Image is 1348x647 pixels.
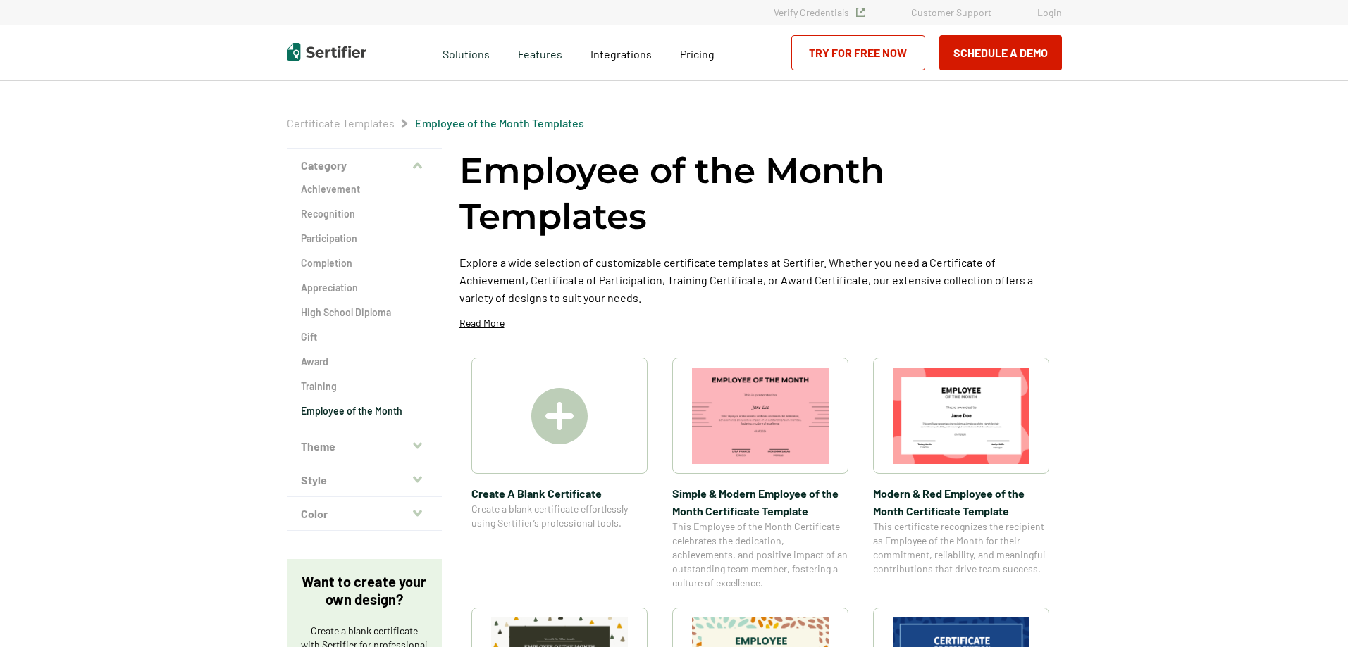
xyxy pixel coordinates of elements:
[459,316,505,330] p: Read More
[911,6,991,18] a: Customer Support
[301,330,428,344] a: Gift
[672,484,848,520] span: Simple & Modern Employee of the Month Certificate Template
[531,388,588,444] img: Create A Blank Certificate
[590,44,652,61] a: Integrations
[287,182,442,429] div: Category
[518,44,562,61] span: Features
[856,8,865,17] img: Verified
[873,520,1049,576] span: This certificate recognizes the recipient as Employee of the Month for their commitment, reliabil...
[301,256,428,270] a: Completion
[873,484,1049,520] span: Modern & Red Employee of the Month Certificate Template
[287,149,442,182] button: Category
[301,232,428,246] a: Participation
[287,429,442,463] button: Theme
[287,116,584,130] div: Breadcrumb
[301,379,428,394] a: Training
[680,44,715,61] a: Pricing
[301,207,428,221] a: Recognition
[287,43,366,61] img: Sertifier | Digital Credentialing Platform
[301,404,428,418] a: Employee of the Month
[893,368,1029,464] img: Modern & Red Employee of the Month Certificate Template
[301,182,428,196] a: Achievement
[287,497,442,531] button: Color
[1037,6,1062,18] a: Login
[415,116,584,130] a: Employee of the Month Templates
[774,6,865,18] a: Verify Credentials
[672,520,848,590] span: This Employee of the Month Certificate celebrates the dedication, achievements, and positive impa...
[471,502,648,530] span: Create a blank certificate effortlessly using Sertifier’s professional tools.
[443,44,490,61] span: Solutions
[471,484,648,502] span: Create A Blank Certificate
[791,35,925,70] a: Try for Free Now
[301,306,428,320] a: High School Diploma
[459,253,1062,306] p: Explore a wide selection of customizable certificate templates at Sertifier. Whether you need a C...
[287,463,442,497] button: Style
[287,116,395,130] a: Certificate Templates
[301,355,428,369] a: Award
[692,368,829,464] img: Simple & Modern Employee of the Month Certificate Template
[459,148,1062,239] h1: Employee of the Month Templates
[672,358,848,590] a: Simple & Modern Employee of the Month Certificate TemplateSimple & Modern Employee of the Month C...
[590,47,652,61] span: Integrations
[873,358,1049,590] a: Modern & Red Employee of the Month Certificate TemplateModern & Red Employee of the Month Certifi...
[301,573,428,608] p: Want to create your own design?
[301,281,428,295] a: Appreciation
[680,47,715,61] span: Pricing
